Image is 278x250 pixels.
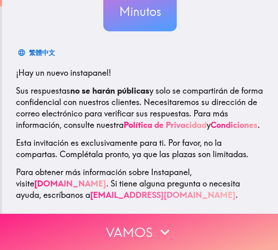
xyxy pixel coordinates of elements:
[16,86,263,107] font: y solo se compartirán de forma confidencial con nuestros clientes.
[16,86,70,96] font: Sus respuestas
[16,138,222,159] font: Esta invitación es exclusivamente para ti. Por favor, no la compartas.
[211,120,258,130] a: Condiciones
[16,97,257,118] font: Necesitaremos su dirección de correo electrónico para verificar sus respuestas.
[34,178,106,189] a: [DOMAIN_NAME]
[207,120,211,130] font: y
[16,108,228,130] font: Para más información, consulte nuestra
[90,190,236,200] a: [EMAIL_ADDRESS][DOMAIN_NAME]
[29,47,55,58] div: 繁體中文
[106,221,153,243] font: Vamos
[119,4,161,19] font: Minutos
[16,178,240,200] font: . Si tiene alguna pregunta o necesita ayuda, escríbanos a
[258,120,260,130] font: .
[70,86,149,96] font: no se harán públicas
[60,149,249,159] font: Complétala pronto, ya que las plazas son limitadas.
[16,167,192,189] font: Para obtener más información sobre Instapanel, visite
[16,68,111,78] font: ¡Hay un nuevo instapanel!
[236,190,238,200] font: .
[124,120,207,130] a: Política de Privacidad
[16,44,58,61] button: 繁體中文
